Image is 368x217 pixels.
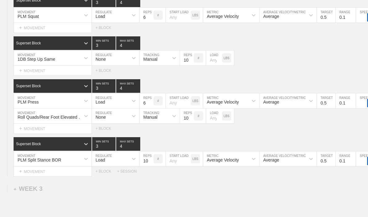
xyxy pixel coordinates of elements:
[16,84,41,88] div: Superset Block
[337,187,368,217] iframe: Chat Widget
[207,158,239,163] div: Average Velocity
[19,25,22,31] span: +
[166,94,191,108] input: Any
[207,14,239,19] div: Average Velocity
[16,41,41,46] div: Superset Block
[96,69,117,73] div: + BLOCK
[14,167,92,177] div: MOVEMENT
[193,14,198,17] p: LBS
[157,14,159,17] p: #
[19,126,22,131] span: +
[116,80,140,93] input: None
[117,170,142,174] div: + SESSION
[14,187,16,192] span: +
[224,57,230,60] p: LBS
[96,127,117,131] div: + BLOCK
[96,14,105,19] div: Load
[96,158,105,163] div: Load
[116,37,140,50] input: None
[198,57,199,60] p: #
[207,100,239,105] div: Average Velocity
[143,115,157,120] div: Manual
[143,57,157,62] div: Manual
[198,115,199,118] p: #
[166,152,191,166] input: Any
[263,158,279,163] div: Average
[96,170,117,174] div: + BLOCK
[14,66,92,76] div: MOVEMENT
[19,169,22,174] span: +
[96,100,105,105] div: Load
[18,115,84,120] div: Roll Quads/Rear Foot Elevated Stretch
[116,137,140,151] input: None
[263,14,279,19] div: Average
[18,57,55,62] div: 1DB Step Up Same
[96,26,117,30] div: + BLOCK
[14,124,92,134] div: MOVEMENT
[166,8,191,23] input: Any
[206,51,222,66] input: Any
[19,68,22,73] span: +
[16,142,41,146] div: Superset Block
[206,109,222,124] input: Any
[18,100,39,105] div: PLM Press
[96,57,106,62] div: None
[14,23,92,33] div: MOVEMENT
[157,100,159,103] p: #
[157,158,159,161] p: #
[263,100,279,105] div: Average
[96,115,106,120] div: None
[18,158,61,163] div: PLM Split Stance BOR
[193,100,198,103] p: LBS
[224,115,230,118] p: LBS
[193,158,198,161] p: LBS
[18,14,39,19] div: PLM Squat
[14,186,43,193] div: WEEK 3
